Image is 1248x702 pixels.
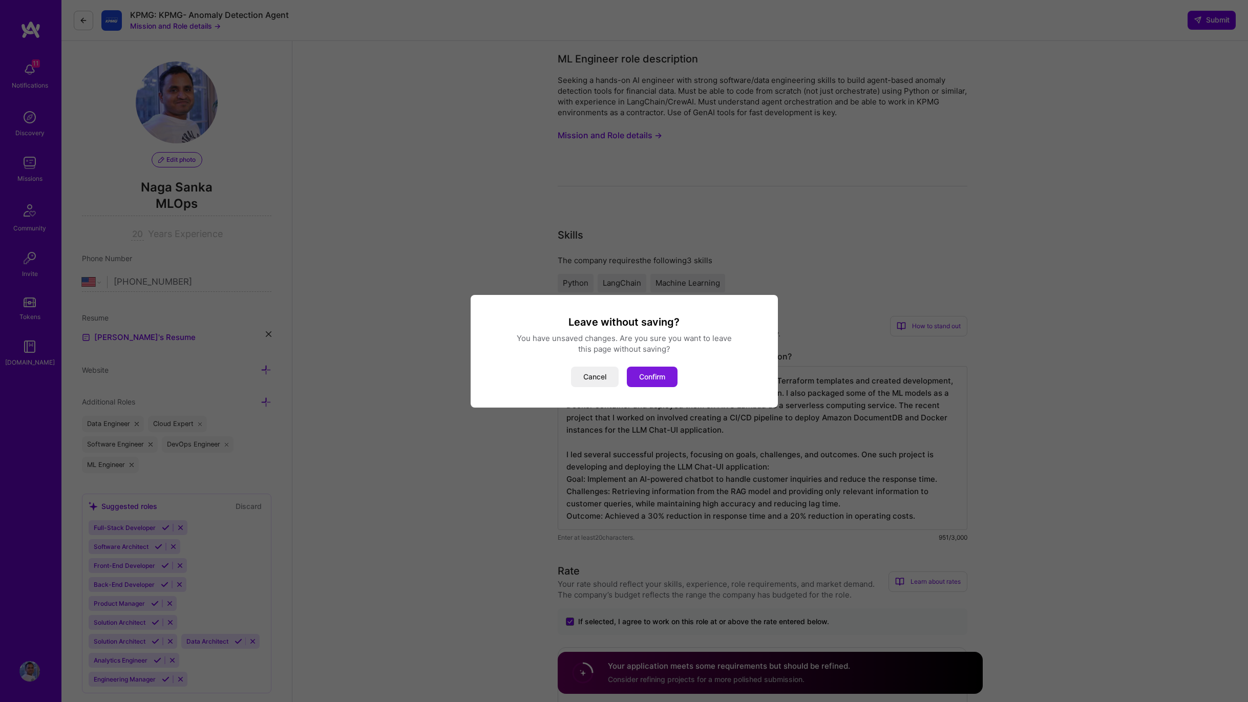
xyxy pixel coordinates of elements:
div: You have unsaved changes. Are you sure you want to leave [483,333,766,344]
button: Confirm [627,367,678,387]
button: Cancel [571,367,619,387]
h3: Leave without saving? [483,315,766,329]
div: this page without saving? [483,344,766,354]
div: modal [471,295,778,408]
